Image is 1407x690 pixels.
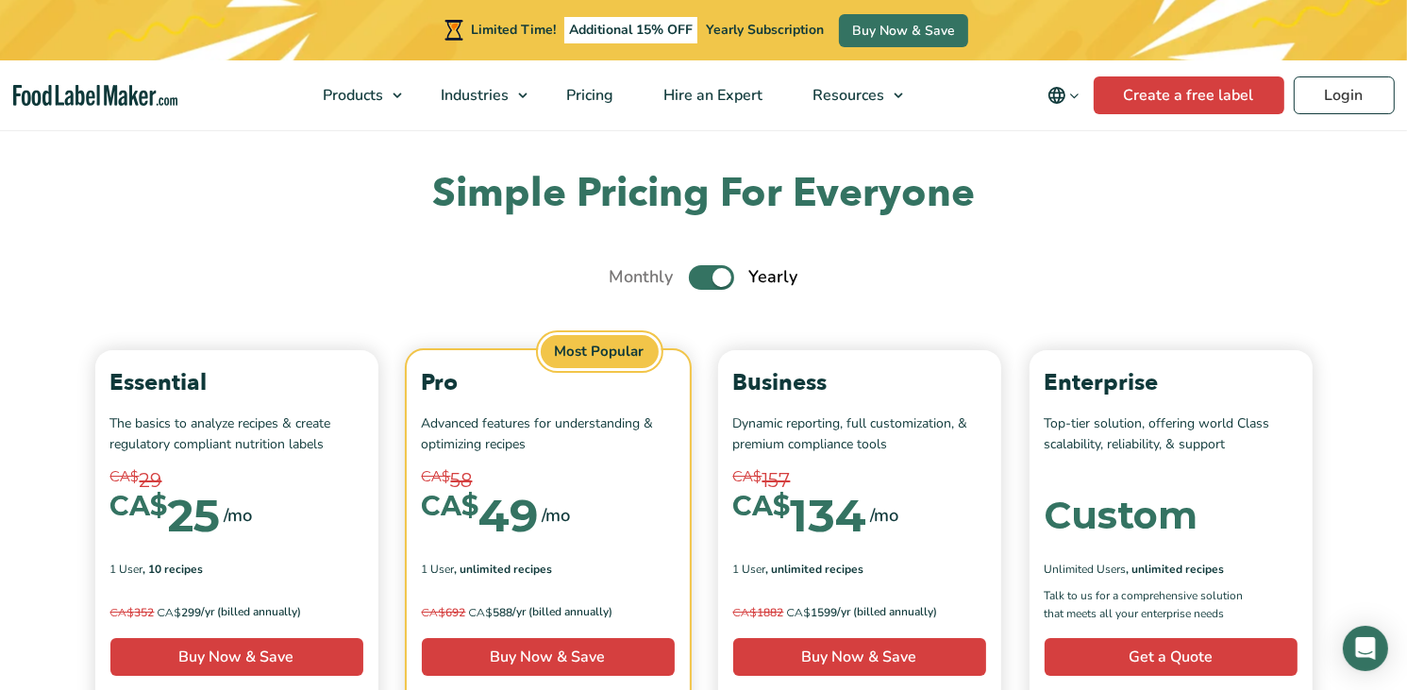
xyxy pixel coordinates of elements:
[658,85,764,106] span: Hire an Expert
[733,413,986,456] p: Dynamic reporting, full customization, & premium compliance tools
[1045,638,1298,676] a: Get a Quote
[1045,587,1262,623] p: Talk to us for a comprehensive solution that meets all your enterprise needs
[1045,413,1298,456] p: Top-tier solution, offering world Class scalability, reliability, & support
[1045,561,1127,578] span: Unlimited Users
[788,60,913,130] a: Resources
[639,60,783,130] a: Hire an Expert
[1034,76,1094,114] button: Change language
[1294,76,1395,114] a: Login
[110,493,168,520] span: CA$
[838,603,938,622] span: /yr (billed annually)
[610,264,674,290] span: Monthly
[416,60,537,130] a: Industries
[422,365,675,401] p: Pro
[110,413,363,456] p: The basics to analyze recipes & create regulatory compliant nutrition labels
[733,605,758,619] span: CA$
[110,605,155,620] del: 352
[749,264,798,290] span: Yearly
[422,466,451,488] span: CA$
[733,365,986,401] p: Business
[202,603,302,622] span: /yr (billed annually)
[1045,365,1298,401] p: Enterprise
[1045,496,1198,534] div: Custom
[469,605,494,619] span: CA$
[422,413,675,456] p: Advanced features for understanding & optimizing recipes
[140,466,162,495] span: 29
[422,603,513,622] span: 588
[225,502,253,529] span: /mo
[13,85,178,107] a: Food Label Maker homepage
[422,638,675,676] a: Buy Now & Save
[298,60,411,130] a: Products
[110,466,140,488] span: CA$
[317,85,385,106] span: Products
[543,502,571,529] span: /mo
[538,332,662,371] span: Most Popular
[110,638,363,676] a: Buy Now & Save
[733,466,762,488] span: CA$
[787,605,812,619] span: CA$
[1127,561,1225,578] span: , Unlimited Recipes
[143,561,204,578] span: , 10 Recipes
[564,17,697,43] span: Additional 15% OFF
[422,605,466,620] del: 692
[807,85,886,106] span: Resources
[733,493,791,520] span: CA$
[471,21,556,39] span: Limited Time!
[422,605,446,619] span: CA$
[110,561,143,578] span: 1 User
[766,561,864,578] span: , Unlimited Recipes
[839,14,968,47] a: Buy Now & Save
[435,85,511,106] span: Industries
[422,561,455,578] span: 1 User
[513,603,613,622] span: /yr (billed annually)
[110,365,363,401] p: Essential
[455,561,553,578] span: , Unlimited Recipes
[733,638,986,676] a: Buy Now & Save
[158,605,182,619] span: CA$
[451,466,473,495] span: 58
[871,502,899,529] span: /mo
[422,493,479,520] span: CA$
[733,603,838,622] span: 1599
[561,85,615,106] span: Pricing
[1094,76,1284,114] a: Create a free label
[733,561,766,578] span: 1 User
[110,605,135,619] span: CA$
[1343,626,1388,671] div: Open Intercom Messenger
[706,21,824,39] span: Yearly Subscription
[542,60,634,130] a: Pricing
[110,603,202,622] span: 299
[733,605,784,620] del: 1882
[422,493,539,538] div: 49
[762,466,791,495] span: 157
[86,168,1322,220] h2: Simple Pricing For Everyone
[733,493,867,538] div: 134
[110,493,221,538] div: 25
[689,265,734,290] label: Toggle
